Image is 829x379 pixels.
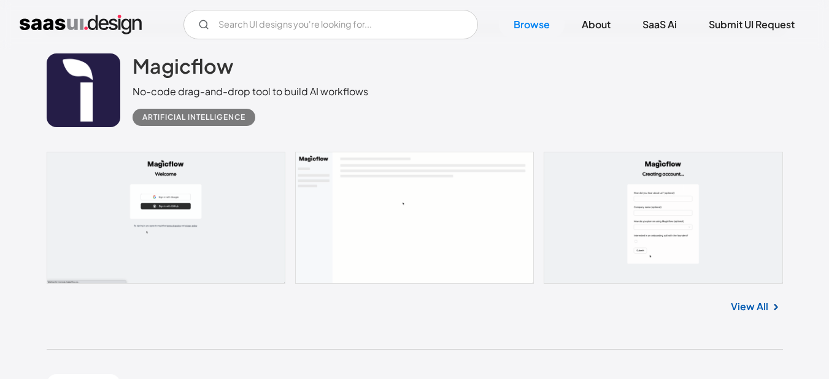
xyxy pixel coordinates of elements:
div: Artificial Intelligence [142,110,245,125]
input: Search UI designs you're looking for... [183,10,478,39]
a: Submit UI Request [694,11,809,38]
a: home [20,15,142,34]
a: SaaS Ai [628,11,692,38]
h2: Magicflow [133,53,233,78]
a: Magicflow [133,53,233,84]
a: About [567,11,625,38]
form: Email Form [183,10,478,39]
a: Browse [499,11,565,38]
a: View All [731,299,768,314]
div: No-code drag-and-drop tool to build AI workflows [133,84,368,99]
